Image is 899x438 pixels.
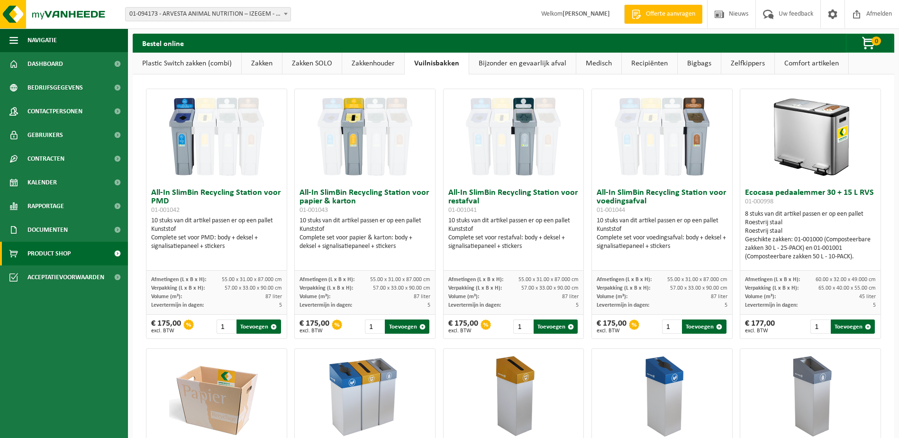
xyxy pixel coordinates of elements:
[300,294,330,300] span: Volume (m³):
[711,294,727,300] span: 87 liter
[300,217,430,251] div: 10 stuks van dit artikel passen er op een pallet
[597,302,649,308] span: Levertermijn in dagen:
[151,277,206,283] span: Afmetingen (L x B x H):
[169,89,264,184] img: 01-001042
[615,89,709,184] img: 01-001044
[597,294,627,300] span: Volume (m³):
[27,52,63,76] span: Dashboard
[563,10,610,18] strong: [PERSON_NAME]
[745,277,800,283] span: Afmetingen (L x B x H):
[466,89,561,184] img: 01-001041
[597,217,727,251] div: 10 stuks van dit artikel passen er op een pallet
[678,53,721,74] a: Bigbags
[27,194,64,218] span: Rapportage
[27,147,64,171] span: Contracten
[300,189,430,214] h3: All-In SlimBin Recycling Station voor papier & karton
[745,236,876,261] div: Geschikte zakken: 01-001000 (Composteerbare zakken 30 L - 25-PACK) en 01-001001 (Composteerbare z...
[448,217,579,251] div: 10 stuks van dit artikel passen er op een pallet
[300,234,430,251] div: Complete set voor papier & karton: body + deksel + signalisatiepaneel + stickers
[300,302,352,308] span: Levertermijn in dagen:
[236,319,281,334] button: Toevoegen
[27,100,82,123] span: Contactpersonen
[846,34,893,53] button: 0
[576,302,579,308] span: 5
[365,319,384,334] input: 1
[151,189,282,214] h3: All-In SlimBin Recycling Station voor PMD
[597,319,627,334] div: € 175,00
[448,234,579,251] div: Complete set voor restafval: body + deksel + signalisatiepaneel + stickers
[745,302,798,308] span: Levertermijn in dagen:
[125,7,291,21] span: 01-094173 - ARVESTA ANIMAL NUTRITION – IZEGEM - IZEGEM
[859,294,876,300] span: 45 liter
[27,76,83,100] span: Bedrijfsgegevens
[721,53,774,74] a: Zelfkippers
[513,319,532,334] input: 1
[818,285,876,291] span: 65.00 x 40.00 x 55.00 cm
[222,277,282,283] span: 55.00 x 31.00 x 87.000 cm
[622,53,677,74] a: Recipiënten
[745,219,876,227] div: Roestvrij staal
[534,319,578,334] button: Toevoegen
[662,319,681,334] input: 1
[265,294,282,300] span: 87 liter
[151,207,180,214] span: 01-001042
[597,189,727,214] h3: All-In SlimBin Recycling Station voor voedingsafval
[448,294,479,300] span: Volume (m³):
[414,294,430,300] span: 87 liter
[27,28,57,52] span: Navigatie
[831,319,875,334] button: Toevoegen
[745,285,799,291] span: Verpakking (L x B x H):
[745,198,773,205] span: 01-000998
[427,302,430,308] span: 5
[448,189,579,214] h3: All-In SlimBin Recycling Station voor restafval
[151,302,204,308] span: Levertermijn in dagen:
[872,36,881,46] span: 0
[133,34,193,52] h2: Bestel online
[576,53,621,74] a: Medisch
[133,53,241,74] a: Plastic Switch zakken (combi)
[597,285,650,291] span: Verpakking (L x B x H):
[385,319,429,334] button: Toevoegen
[775,53,848,74] a: Comfort artikelen
[27,171,57,194] span: Kalender
[342,53,404,74] a: Zakkenhouder
[27,242,71,265] span: Product Shop
[27,123,63,147] span: Gebruikers
[151,319,181,334] div: € 175,00
[745,294,776,300] span: Volume (m³):
[745,189,876,208] h3: Ecocasa pedaalemmer 30 + 15 L RVS
[318,89,412,184] img: 01-001043
[745,319,775,334] div: € 177,00
[745,328,775,334] span: excl. BTW
[448,328,478,334] span: excl. BTW
[745,227,876,236] div: Roestvrij staal
[670,285,727,291] span: 57.00 x 33.00 x 90.00 cm
[448,302,501,308] span: Levertermijn in dagen:
[151,225,282,234] div: Kunststof
[448,277,503,283] span: Afmetingen (L x B x H):
[682,319,726,334] button: Toevoegen
[300,319,329,334] div: € 175,00
[373,285,430,291] span: 57.00 x 33.00 x 90.00 cm
[405,53,469,74] a: Vuilnisbakken
[151,294,182,300] span: Volume (m³):
[745,210,876,261] div: 8 stuks van dit artikel passen er op een pallet
[644,9,698,19] span: Offerte aanvragen
[597,225,727,234] div: Kunststof
[279,302,282,308] span: 5
[597,277,652,283] span: Afmetingen (L x B x H):
[448,285,502,291] span: Verpakking (L x B x H):
[448,319,478,334] div: € 175,00
[27,218,68,242] span: Documenten
[597,207,625,214] span: 01-001044
[816,277,876,283] span: 60.00 x 32.00 x 49.000 cm
[126,8,291,21] span: 01-094173 - ARVESTA ANIMAL NUTRITION – IZEGEM - IZEGEM
[300,328,329,334] span: excl. BTW
[300,225,430,234] div: Kunststof
[151,217,282,251] div: 10 stuks van dit artikel passen er op een pallet
[151,234,282,251] div: Complete set voor PMD: body + deksel + signalisatiepaneel + stickers
[300,207,328,214] span: 01-001043
[521,285,579,291] span: 57.00 x 33.00 x 90.00 cm
[282,53,342,74] a: Zakken SOLO
[151,285,205,291] span: Verpakking (L x B x H):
